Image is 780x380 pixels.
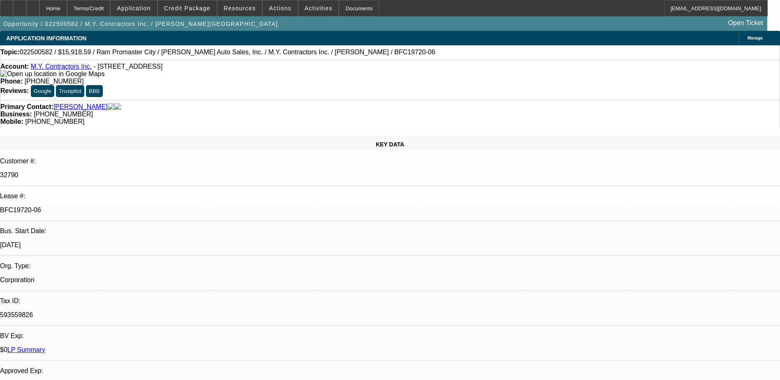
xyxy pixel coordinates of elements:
[0,103,53,111] strong: Primary Contact:
[114,103,121,111] img: linkedin-icon.png
[0,87,29,94] strong: Reviews:
[0,49,20,56] strong: Topic:
[20,49,435,56] span: 022500582 / $15,918.59 / Ram Promaster City / [PERSON_NAME] Auto Sales, Inc. / M.Y. Contractors I...
[93,63,162,70] span: - [STREET_ADDRESS]
[0,63,29,70] strong: Account:
[263,0,298,16] button: Actions
[376,141,404,148] span: KEY DATA
[111,0,157,16] button: Application
[25,118,84,125] span: [PHONE_NUMBER]
[0,111,32,118] strong: Business:
[725,16,766,30] a: Open Ticket
[0,118,23,125] strong: Mobile:
[86,85,103,97] button: BBB
[31,85,54,97] button: Google
[0,70,104,78] img: Open up location in Google Maps
[34,111,93,118] span: [PHONE_NUMBER]
[53,103,108,111] a: [PERSON_NAME]
[158,0,217,16] button: Credit Package
[269,5,292,12] span: Actions
[25,78,84,85] span: [PHONE_NUMBER]
[224,5,256,12] span: Resources
[0,70,104,77] a: View Google Maps
[7,346,45,353] a: LP Summary
[3,21,278,27] span: Opportunity / 022500582 / M.Y. Contractors Inc. / [PERSON_NAME][GEOGRAPHIC_DATA]
[31,63,92,70] a: M.Y. Contractors Inc.
[6,35,86,42] span: APPLICATION INFORMATION
[299,0,339,16] button: Activities
[56,85,84,97] button: Trustpilot
[748,36,763,40] span: Manage
[0,78,23,85] strong: Phone:
[218,0,262,16] button: Resources
[117,5,150,12] span: Application
[108,103,114,111] img: facebook-icon.png
[305,5,333,12] span: Activities
[164,5,211,12] span: Credit Package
